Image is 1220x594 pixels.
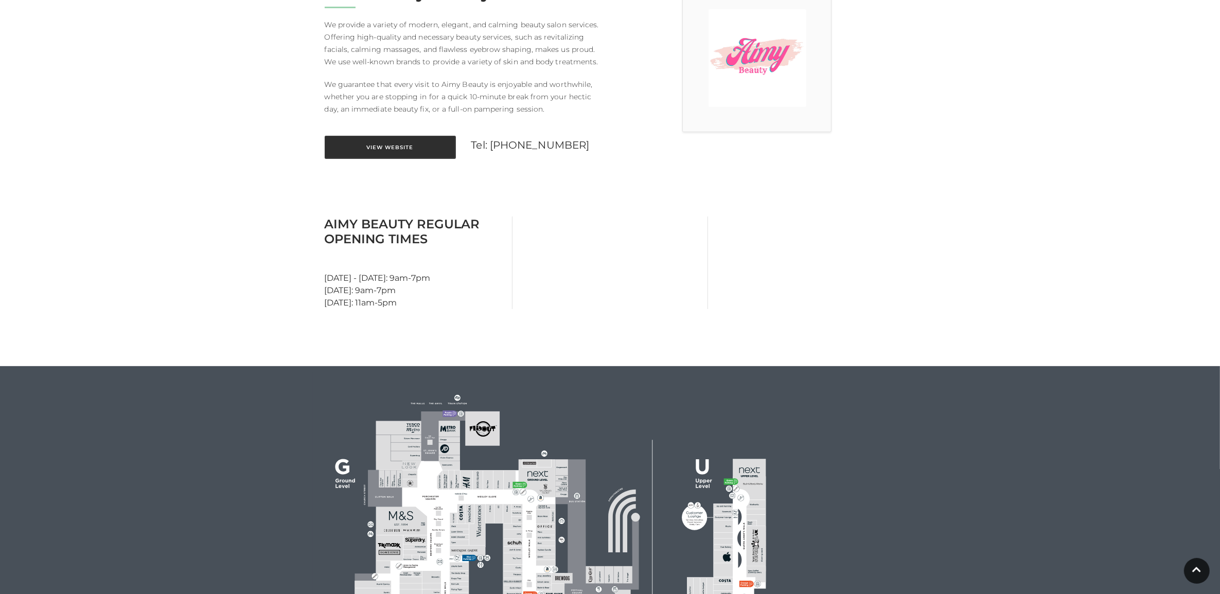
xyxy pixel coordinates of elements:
[471,139,590,151] a: Tel: [PHONE_NUMBER]
[325,217,504,246] h3: Aimy Beauty Regular Opening Times
[317,217,512,309] div: [DATE] - [DATE]: 9am-7pm [DATE]: 9am-7pm [DATE]: 11am-5pm
[325,136,456,159] a: View Website
[325,19,603,68] p: We provide a variety of modern, elegant, and calming beauty salon services. Offering high-quality...
[325,78,603,115] p: We guarantee that every visit to Aimy Beauty is enjoyable and worthwhile, whether you are stoppin...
